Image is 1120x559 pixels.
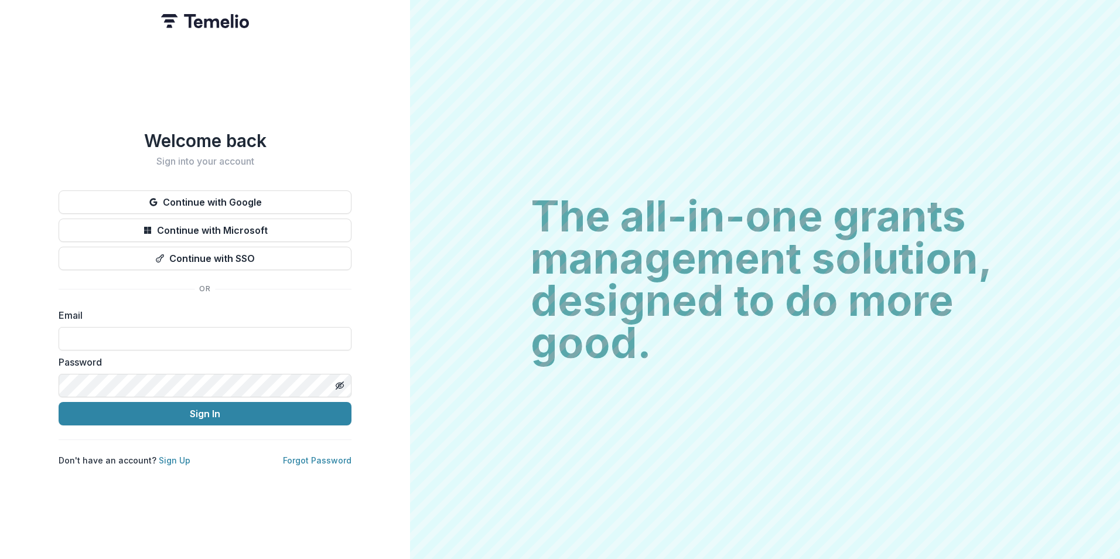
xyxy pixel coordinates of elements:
button: Toggle password visibility [330,376,349,395]
h2: Sign into your account [59,156,351,167]
a: Forgot Password [283,455,351,465]
img: Temelio [161,14,249,28]
button: Continue with SSO [59,247,351,270]
label: Email [59,308,344,322]
button: Continue with Microsoft [59,219,351,242]
p: Don't have an account? [59,454,190,466]
a: Sign Up [159,455,190,465]
label: Password [59,355,344,369]
button: Continue with Google [59,190,351,214]
h1: Welcome back [59,130,351,151]
button: Sign In [59,402,351,425]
